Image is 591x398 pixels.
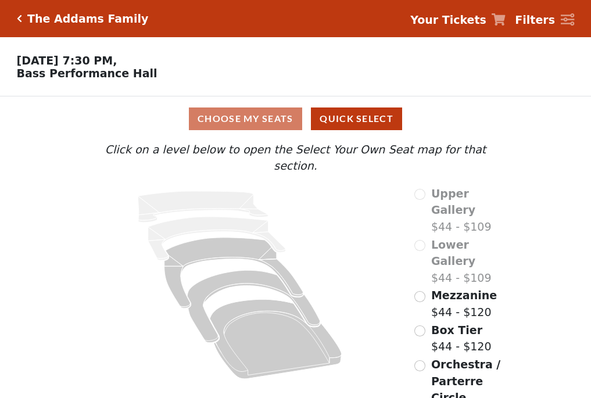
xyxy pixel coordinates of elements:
[431,238,475,268] span: Lower Gallery
[431,185,509,235] label: $44 - $109
[27,12,148,26] h5: The Addams Family
[311,107,402,130] button: Quick Select
[210,299,342,379] path: Orchestra / Parterre Circle - Seats Available: 108
[431,324,482,336] span: Box Tier
[515,12,574,28] a: Filters
[410,12,506,28] a: Your Tickets
[431,289,497,302] span: Mezzanine
[431,322,492,355] label: $44 - $120
[431,236,509,286] label: $44 - $109
[410,13,486,26] strong: Your Tickets
[82,141,508,174] p: Click on a level below to open the Select Your Own Seat map for that section.
[17,15,22,23] a: Click here to go back to filters
[138,191,268,223] path: Upper Gallery - Seats Available: 0
[148,217,286,260] path: Lower Gallery - Seats Available: 0
[515,13,555,26] strong: Filters
[431,187,475,217] span: Upper Gallery
[431,287,497,320] label: $44 - $120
